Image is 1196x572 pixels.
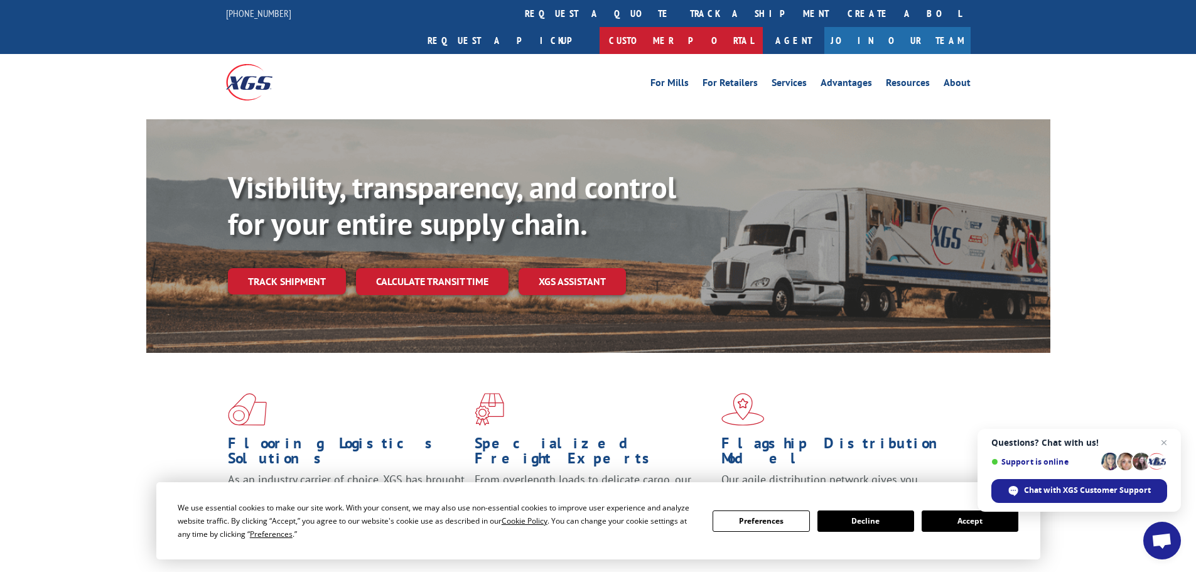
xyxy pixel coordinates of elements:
div: Chat with XGS Customer Support [991,479,1167,503]
a: Resources [886,78,930,92]
button: Preferences [713,510,809,532]
a: [PHONE_NUMBER] [226,7,291,19]
span: As an industry carrier of choice, XGS has brought innovation and dedication to flooring logistics... [228,472,465,517]
img: xgs-icon-total-supply-chain-intelligence-red [228,393,267,426]
a: Customer Portal [600,27,763,54]
a: Join Our Team [824,27,971,54]
span: Questions? Chat with us! [991,438,1167,448]
span: Support is online [991,457,1097,467]
div: Open chat [1143,522,1181,559]
span: Our agile distribution network gives you nationwide inventory management on demand. [721,472,952,502]
img: xgs-icon-flagship-distribution-model-red [721,393,765,426]
h1: Flagship Distribution Model [721,436,959,472]
a: Request a pickup [418,27,600,54]
button: Accept [922,510,1018,532]
span: Preferences [250,529,293,539]
a: Advantages [821,78,872,92]
span: Close chat [1156,435,1172,450]
a: About [944,78,971,92]
img: xgs-icon-focused-on-flooring-red [475,393,504,426]
div: We use essential cookies to make our site work. With your consent, we may also use non-essential ... [178,501,698,541]
h1: Flooring Logistics Solutions [228,436,465,472]
a: Services [772,78,807,92]
a: Track shipment [228,268,346,294]
button: Decline [817,510,914,532]
h1: Specialized Freight Experts [475,436,712,472]
p: From overlength loads to delicate cargo, our experienced staff knows the best way to move your fr... [475,472,712,528]
div: Cookie Consent Prompt [156,482,1040,559]
a: XGS ASSISTANT [519,268,626,295]
a: For Mills [650,78,689,92]
a: Calculate transit time [356,268,509,295]
b: Visibility, transparency, and control for your entire supply chain. [228,168,676,243]
a: For Retailers [703,78,758,92]
span: Chat with XGS Customer Support [1024,485,1151,496]
span: Cookie Policy [502,515,547,526]
a: Agent [763,27,824,54]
